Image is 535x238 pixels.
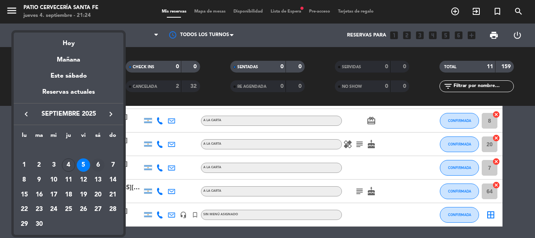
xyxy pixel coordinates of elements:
[62,173,75,187] div: 11
[62,203,75,216] div: 25
[105,187,120,202] td: 21 de septiembre de 2025
[14,33,123,49] div: Hoy
[77,173,90,187] div: 12
[18,173,31,187] div: 8
[18,188,31,202] div: 15
[47,203,60,216] div: 24
[91,173,105,187] div: 13
[32,131,47,143] th: martes
[46,173,61,187] td: 10 de septiembre de 2025
[91,187,106,202] td: 20 de septiembre de 2025
[47,188,60,202] div: 17
[46,158,61,173] td: 3 de septiembre de 2025
[77,158,90,172] div: 5
[91,203,105,216] div: 27
[17,173,32,187] td: 8 de septiembre de 2025
[76,158,91,173] td: 5 de septiembre de 2025
[76,173,91,187] td: 12 de septiembre de 2025
[106,109,116,119] i: keyboard_arrow_right
[91,158,105,172] div: 6
[47,173,60,187] div: 10
[105,131,120,143] th: domingo
[17,131,32,143] th: lunes
[77,203,90,216] div: 26
[17,143,120,158] td: SEP.
[46,131,61,143] th: miércoles
[76,131,91,143] th: viernes
[19,109,33,119] button: keyboard_arrow_left
[14,65,123,87] div: Este sábado
[33,173,46,187] div: 9
[61,173,76,187] td: 11 de septiembre de 2025
[22,109,31,119] i: keyboard_arrow_left
[32,217,47,232] td: 30 de septiembre de 2025
[61,158,76,173] td: 4 de septiembre de 2025
[17,158,32,173] td: 1 de septiembre de 2025
[76,187,91,202] td: 19 de septiembre de 2025
[91,173,106,187] td: 13 de septiembre de 2025
[18,158,31,172] div: 1
[106,188,119,202] div: 21
[33,203,46,216] div: 23
[17,202,32,217] td: 22 de septiembre de 2025
[18,203,31,216] div: 22
[18,218,31,231] div: 29
[46,202,61,217] td: 24 de septiembre de 2025
[46,187,61,202] td: 17 de septiembre de 2025
[32,173,47,187] td: 9 de septiembre de 2025
[106,203,119,216] div: 28
[61,131,76,143] th: jueves
[33,109,104,119] span: septiembre 2025
[91,158,106,173] td: 6 de septiembre de 2025
[47,158,60,172] div: 3
[104,109,118,119] button: keyboard_arrow_right
[14,49,123,65] div: Mañana
[91,131,106,143] th: sábado
[106,158,119,172] div: 7
[33,188,46,202] div: 16
[32,187,47,202] td: 16 de septiembre de 2025
[76,202,91,217] td: 26 de septiembre de 2025
[77,188,90,202] div: 19
[62,188,75,202] div: 18
[14,87,123,103] div: Reservas actuales
[105,173,120,187] td: 14 de septiembre de 2025
[105,158,120,173] td: 7 de septiembre de 2025
[17,187,32,202] td: 15 de septiembre de 2025
[32,158,47,173] td: 2 de septiembre de 2025
[106,173,119,187] div: 14
[62,158,75,172] div: 4
[17,217,32,232] td: 29 de septiembre de 2025
[32,202,47,217] td: 23 de septiembre de 2025
[91,202,106,217] td: 27 de septiembre de 2025
[61,202,76,217] td: 25 de septiembre de 2025
[105,202,120,217] td: 28 de septiembre de 2025
[91,188,105,202] div: 20
[61,187,76,202] td: 18 de septiembre de 2025
[33,158,46,172] div: 2
[33,218,46,231] div: 30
